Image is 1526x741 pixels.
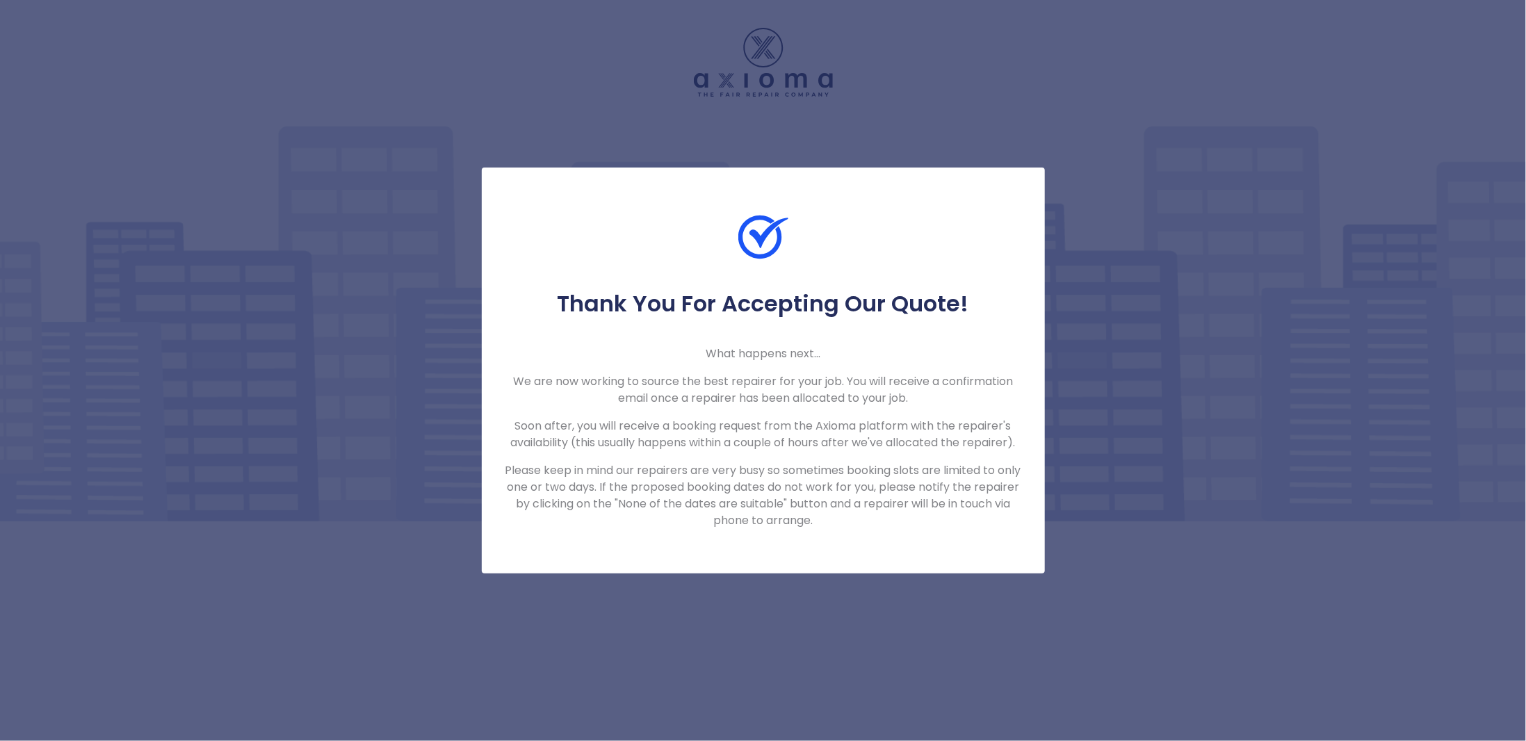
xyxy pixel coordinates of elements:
[738,212,788,262] img: Check
[504,418,1023,451] p: Soon after, you will receive a booking request from the Axioma platform with the repairer's avail...
[504,373,1023,407] p: We are now working to source the best repairer for your job. You will receive a confirmation emai...
[504,290,1023,318] h5: Thank You For Accepting Our Quote!
[504,462,1023,529] p: Please keep in mind our repairers are very busy so sometimes booking slots are limited to only on...
[504,345,1023,362] p: What happens next...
